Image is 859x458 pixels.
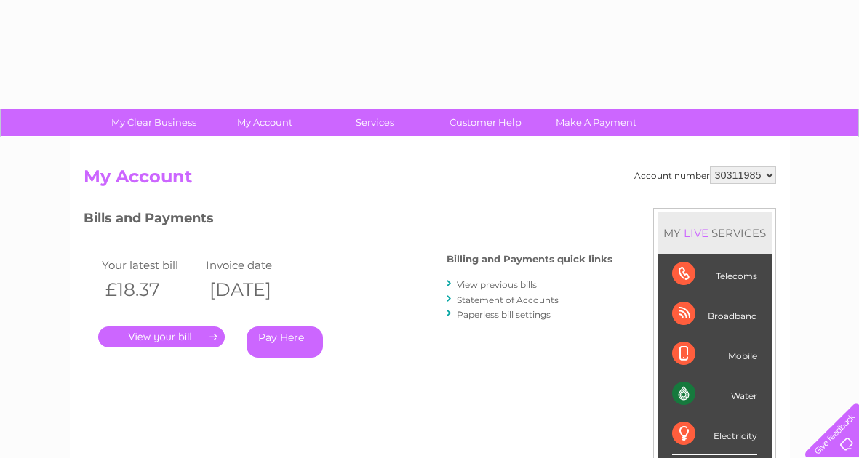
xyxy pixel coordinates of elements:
a: Customer Help [425,109,546,136]
div: Broadband [672,294,757,334]
div: LIVE [681,226,711,240]
div: Telecoms [672,254,757,294]
div: Account number [634,166,776,184]
a: My Account [204,109,324,136]
a: . [98,326,225,347]
a: Statement of Accounts [457,294,559,305]
th: [DATE] [202,275,307,305]
a: Paperless bill settings [457,309,551,320]
a: Make A Payment [536,109,656,136]
h4: Billing and Payments quick links [447,254,612,265]
a: View previous bills [457,279,537,290]
a: Services [315,109,435,136]
h3: Bills and Payments [84,208,612,233]
td: Invoice date [202,255,307,275]
a: Pay Here [247,326,323,358]
div: Water [672,374,757,414]
h2: My Account [84,166,776,194]
div: Electricity [672,414,757,454]
td: Your latest bill [98,255,203,275]
a: My Clear Business [94,109,214,136]
th: £18.37 [98,275,203,305]
div: Mobile [672,334,757,374]
div: MY SERVICES [658,212,772,254]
